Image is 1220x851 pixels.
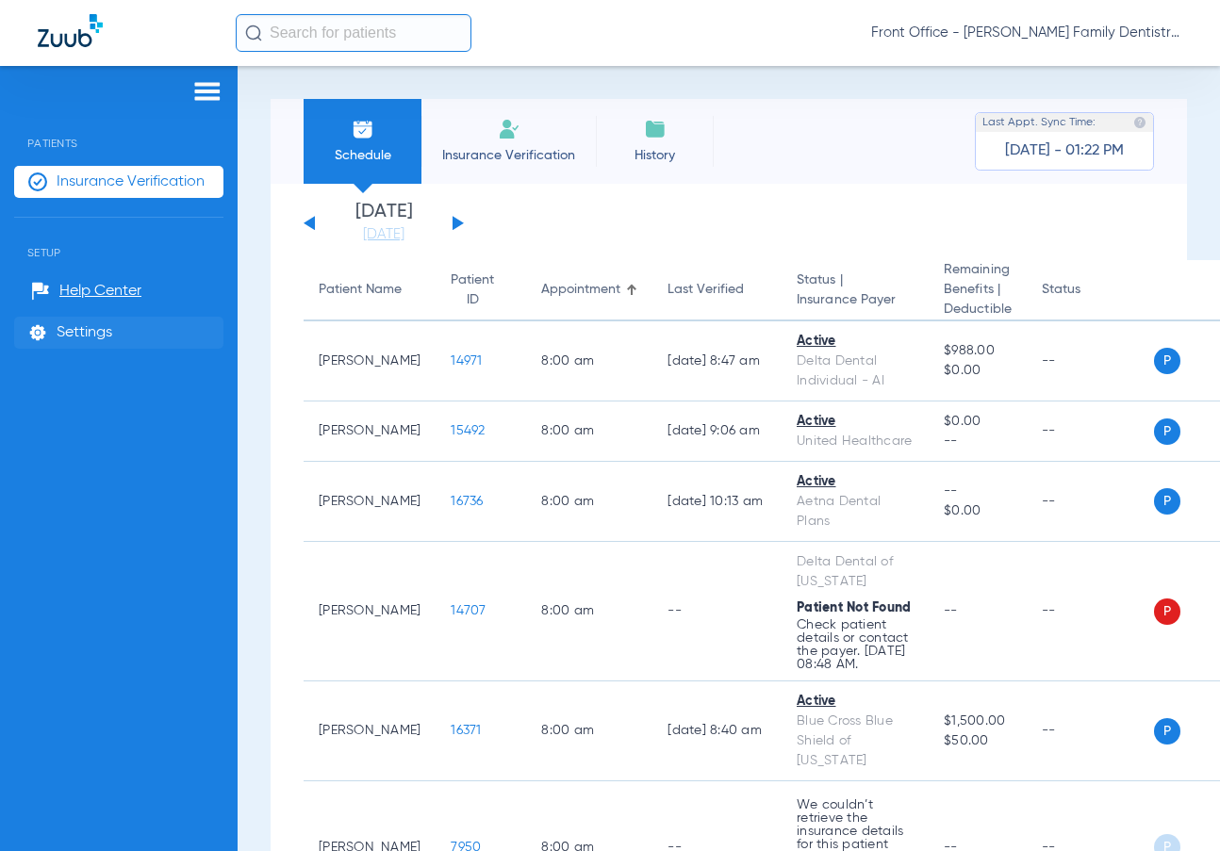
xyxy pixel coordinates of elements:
th: Status [1027,260,1154,321]
span: P [1154,718,1180,745]
div: Active [797,412,914,432]
div: Patient ID [451,270,511,310]
p: Check patient details or contact the payer. [DATE] 08:48 AM. [797,618,914,671]
span: Deductible [944,300,1012,319]
iframe: Chat Widget [1126,761,1220,851]
td: -- [1027,401,1154,462]
th: Status | [782,260,929,321]
td: [DATE] 8:47 AM [652,321,782,401]
span: $1,500.00 [944,712,1012,731]
span: Settings [57,323,112,342]
span: $0.00 [944,361,1012,381]
span: $988.00 [944,341,1012,361]
div: Patient ID [451,270,494,310]
td: [DATE] 10:13 AM [652,462,782,542]
span: P [1154,418,1180,445]
span: Help Center [59,282,141,301]
td: 8:00 AM [526,401,652,462]
img: Manual Insurance Verification [498,118,520,140]
span: -- [944,604,958,617]
img: Schedule [352,118,374,140]
div: Last Verified [668,280,744,300]
a: [DATE] [327,225,440,244]
div: Active [797,692,914,712]
td: [PERSON_NAME] [304,462,436,542]
img: last sync help info [1133,116,1146,129]
span: P [1154,488,1180,515]
td: 8:00 AM [526,321,652,401]
span: Insurance Payer [797,290,914,310]
div: Appointment [541,280,637,300]
th: Remaining Benefits | [929,260,1027,321]
span: 15492 [451,424,485,437]
td: 8:00 AM [526,462,652,542]
td: [PERSON_NAME] [304,542,436,681]
span: Last Appt. Sync Time: [982,113,1096,132]
div: Last Verified [668,280,767,300]
td: 8:00 AM [526,542,652,681]
div: Delta Dental of [US_STATE] [797,552,914,592]
td: [PERSON_NAME] [304,321,436,401]
td: [PERSON_NAME] [304,681,436,781]
a: Help Center [31,282,141,301]
span: Patients [14,108,223,150]
span: $0.00 [944,412,1012,432]
span: -- [944,432,1012,451]
td: [DATE] 9:06 AM [652,401,782,462]
div: Patient Name [319,280,420,300]
span: Patient Not Found [797,601,911,614]
div: United Healthcare [797,432,914,451]
td: -- [652,542,782,681]
span: History [610,146,700,165]
span: $50.00 [944,731,1012,751]
span: [DATE] - 01:22 PM [1005,141,1124,160]
span: 14971 [451,354,482,368]
div: Active [797,332,914,352]
img: History [644,118,667,140]
img: Search Icon [245,25,262,41]
span: Insurance Verification [57,172,205,191]
span: P [1154,598,1180,625]
span: $0.00 [944,501,1012,521]
td: -- [1027,542,1154,681]
td: -- [1027,681,1154,781]
td: [DATE] 8:40 AM [652,681,782,781]
span: Front Office - [PERSON_NAME] Family Dentistry [871,24,1182,42]
span: 16736 [451,495,483,508]
span: Schedule [318,146,407,165]
input: Search for patients [236,14,471,52]
div: Appointment [541,280,620,300]
div: Patient Name [319,280,402,300]
div: Delta Dental Individual - AI [797,352,914,391]
span: 16371 [451,724,481,737]
td: [PERSON_NAME] [304,401,436,462]
span: 14707 [451,604,486,617]
img: hamburger-icon [192,80,223,103]
span: P [1154,348,1180,374]
span: Setup [14,218,223,259]
div: Aetna Dental Plans [797,492,914,532]
td: -- [1027,321,1154,401]
div: Blue Cross Blue Shield of [US_STATE] [797,712,914,771]
span: -- [944,482,1012,501]
td: 8:00 AM [526,681,652,781]
td: -- [1027,462,1154,542]
img: Zuub Logo [38,14,103,47]
span: Insurance Verification [436,146,582,165]
li: [DATE] [327,203,440,244]
div: Active [797,472,914,492]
